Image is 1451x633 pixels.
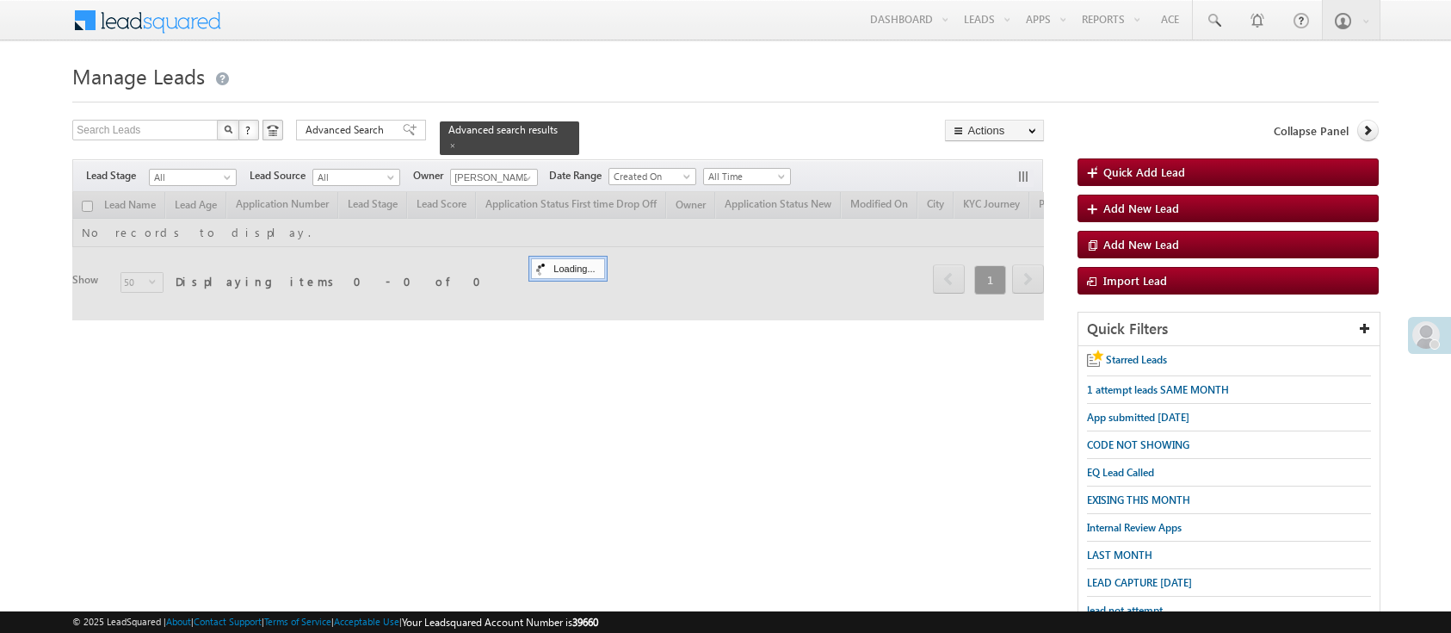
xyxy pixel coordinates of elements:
[245,122,253,137] span: ?
[572,616,598,629] span: 39660
[1106,353,1167,366] span: Starred Leads
[1087,466,1154,479] span: EQ Lead Called
[166,616,191,627] a: About
[1087,604,1165,617] span: lead not attempt.
[1103,201,1179,215] span: Add New Lead
[945,120,1044,141] button: Actions
[1103,273,1167,288] span: Import Lead
[149,169,237,186] a: All
[238,120,259,140] button: ?
[224,125,232,133] img: Search
[704,169,786,184] span: All Time
[86,168,149,183] span: Lead Stage
[1103,237,1179,251] span: Add New Lead
[250,168,312,183] span: Lead Source
[1087,549,1152,562] span: LAST MONTH
[549,168,608,183] span: Date Range
[1078,313,1380,346] div: Quick Filters
[1087,493,1190,506] span: EXISING THIS MONTH
[306,122,389,138] span: Advanced Search
[312,169,400,186] a: All
[1087,438,1189,451] span: CODE NOT SHOWING
[72,62,205,90] span: Manage Leads
[608,168,696,185] a: Created On
[609,169,691,184] span: Created On
[1087,521,1182,534] span: Internal Review Apps
[72,614,598,630] span: © 2025 LeadSquared | | | | |
[1087,411,1189,424] span: App submitted [DATE]
[515,170,536,187] a: Show All Items
[150,170,232,185] span: All
[1087,576,1192,589] span: LEAD CAPTURE [DATE]
[413,168,450,183] span: Owner
[194,616,262,627] a: Contact Support
[1103,164,1185,179] span: Quick Add Lead
[313,170,395,185] span: All
[703,168,791,185] a: All Time
[264,616,331,627] a: Terms of Service
[531,258,604,279] div: Loading...
[1087,383,1229,396] span: 1 attempt leads SAME MONTH
[448,123,558,136] span: Advanced search results
[450,169,538,186] input: Type to Search
[402,616,598,629] span: Your Leadsquared Account Number is
[334,616,399,627] a: Acceptable Use
[1274,123,1349,139] span: Collapse Panel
